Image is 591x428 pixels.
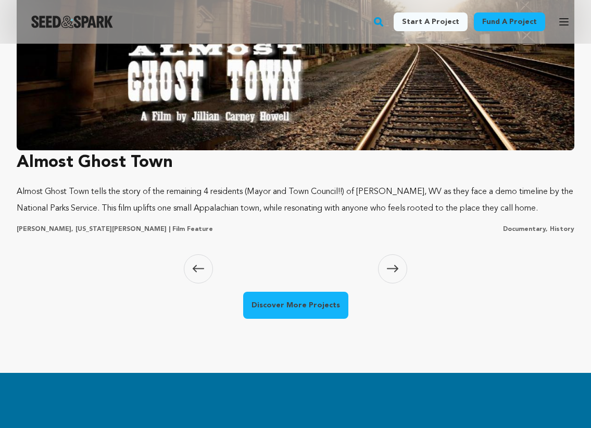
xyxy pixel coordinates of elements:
a: Start a project [394,12,468,31]
span: Film Feature [172,226,213,232]
a: Seed&Spark Homepage [31,16,113,28]
a: Fund a project [474,12,545,31]
p: Documentary, History [503,225,574,234]
a: Discover More Projects [243,292,348,319]
h3: Almost Ghost Town [17,150,574,175]
span: [PERSON_NAME], [US_STATE][PERSON_NAME] | [17,226,170,232]
p: Almost Ghost Town tells the story of the remaining 4 residents (Mayor and Town Council!!) of [PER... [17,184,574,217]
img: Seed&Spark Logo Dark Mode [31,16,113,28]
